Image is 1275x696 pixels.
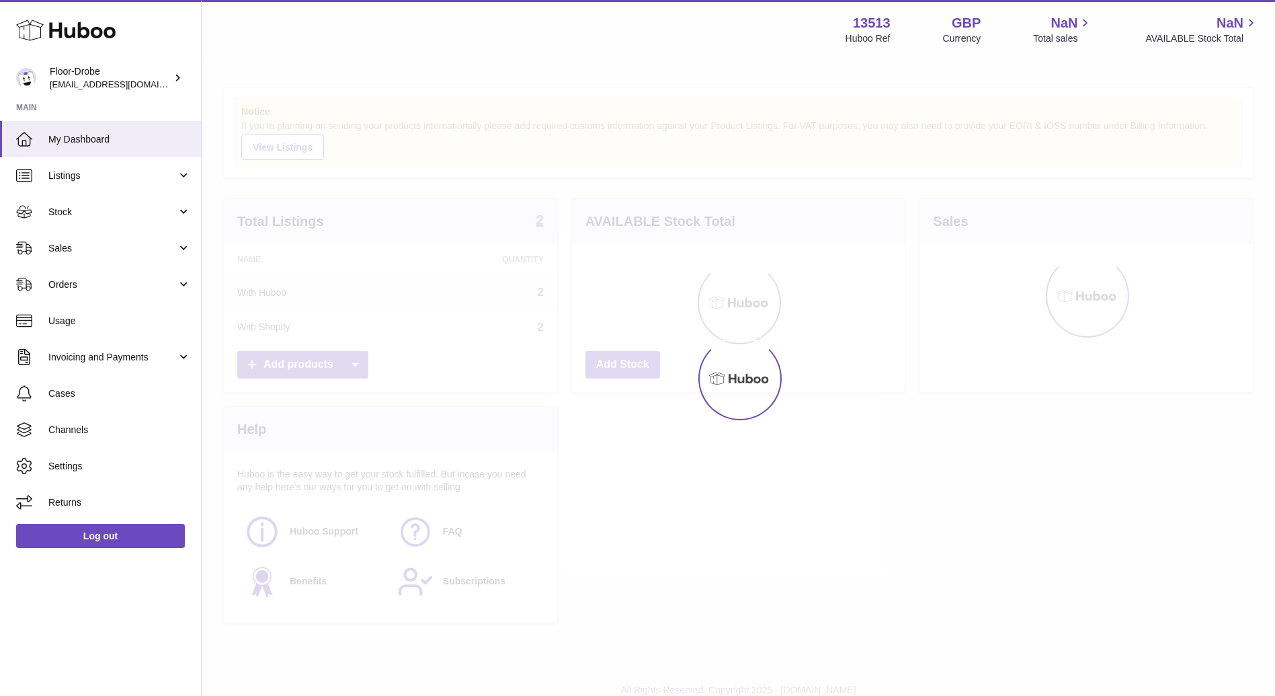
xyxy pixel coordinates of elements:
[48,133,191,146] span: My Dashboard
[853,14,891,32] strong: 13513
[50,79,198,89] span: [EMAIL_ADDRESS][DOMAIN_NAME]
[943,32,981,45] div: Currency
[48,351,177,364] span: Invoicing and Payments
[1217,14,1243,32] span: NaN
[50,65,171,91] div: Floor-Drobe
[48,169,177,182] span: Listings
[48,242,177,255] span: Sales
[48,424,191,436] span: Channels
[952,14,981,32] strong: GBP
[1033,14,1093,45] a: NaN Total sales
[16,68,36,88] img: jthurling@live.com
[48,206,177,219] span: Stock
[48,315,191,327] span: Usage
[846,32,891,45] div: Huboo Ref
[48,496,191,509] span: Returns
[48,460,191,473] span: Settings
[1145,14,1259,45] a: NaN AVAILABLE Stock Total
[1033,32,1093,45] span: Total sales
[1051,14,1077,32] span: NaN
[48,278,177,291] span: Orders
[16,524,185,548] a: Log out
[48,387,191,400] span: Cases
[1145,32,1259,45] span: AVAILABLE Stock Total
